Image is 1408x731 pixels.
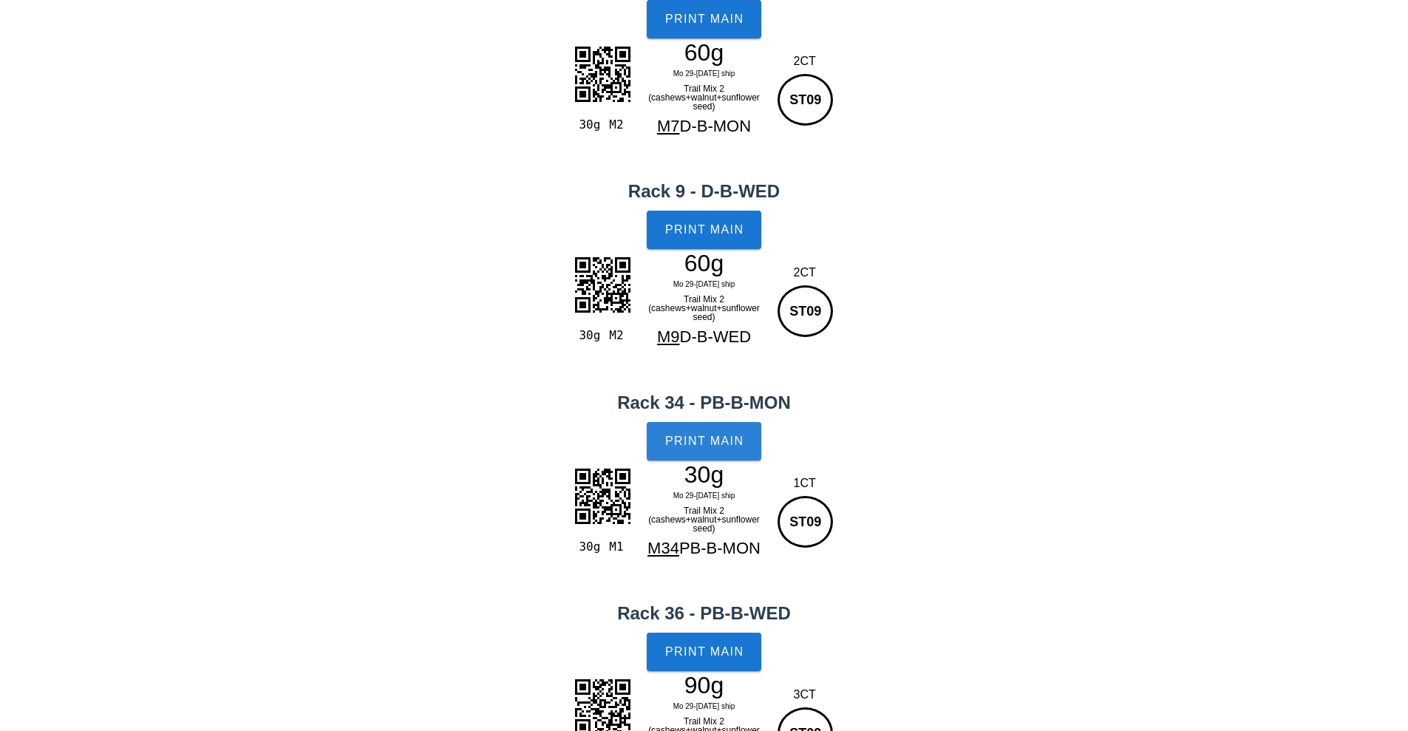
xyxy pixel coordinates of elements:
[640,81,769,114] div: Trail Mix 2 (cashews+walnut+sunflower seed)
[673,492,735,500] span: Mo 29-[DATE] ship
[673,702,735,710] span: Mo 29-[DATE] ship
[778,496,833,548] div: ST09
[573,115,603,135] div: 30g
[647,633,761,671] button: Print Main
[603,326,633,345] div: M2
[664,435,744,448] span: Print Main
[657,327,680,346] span: M9
[774,475,835,492] div: 1CT
[640,674,769,696] div: 90g
[673,280,735,288] span: Mo 29-[DATE] ship
[573,537,603,557] div: 30g
[565,248,639,322] img: IwAAAAASUVORK5CYII=
[603,537,633,557] div: M1
[9,178,1399,205] h2: Rack 9 - D-B-WED
[565,459,639,533] img: qkJI5sVmDYElyVpbKl8RBEIIQWnQJoQMgk2WCiEEpUGbEDIINlkqhBCUBm1CyCDYZKkQQlAatAkhg2CTpUIIQWnQJoQMgk2W+...
[657,117,680,135] span: M7
[778,285,833,337] div: ST09
[774,52,835,70] div: 2CT
[640,41,769,64] div: 60g
[664,645,744,659] span: Print Main
[573,326,603,345] div: 30g
[673,69,735,78] span: Mo 29-[DATE] ship
[680,117,752,135] span: D-B-MON
[647,539,679,557] span: M34
[9,600,1399,627] h2: Rack 36 - PB-B-WED
[680,327,752,346] span: D-B-WED
[565,37,639,111] img: 0Sok+wDR0cAAAAABJRU5ErkJggg==
[679,539,761,557] span: PB-B-MON
[774,264,835,282] div: 2CT
[774,686,835,704] div: 3CT
[647,211,761,249] button: Print Main
[9,390,1399,416] h2: Rack 34 - PB-B-MON
[778,74,833,126] div: ST09
[640,252,769,274] div: 60g
[640,292,769,324] div: Trail Mix 2 (cashews+walnut+sunflower seed)
[664,13,744,26] span: Print Main
[664,223,744,237] span: Print Main
[640,463,769,486] div: 30g
[603,115,633,135] div: M2
[647,422,761,460] button: Print Main
[640,503,769,536] div: Trail Mix 2 (cashews+walnut+sunflower seed)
